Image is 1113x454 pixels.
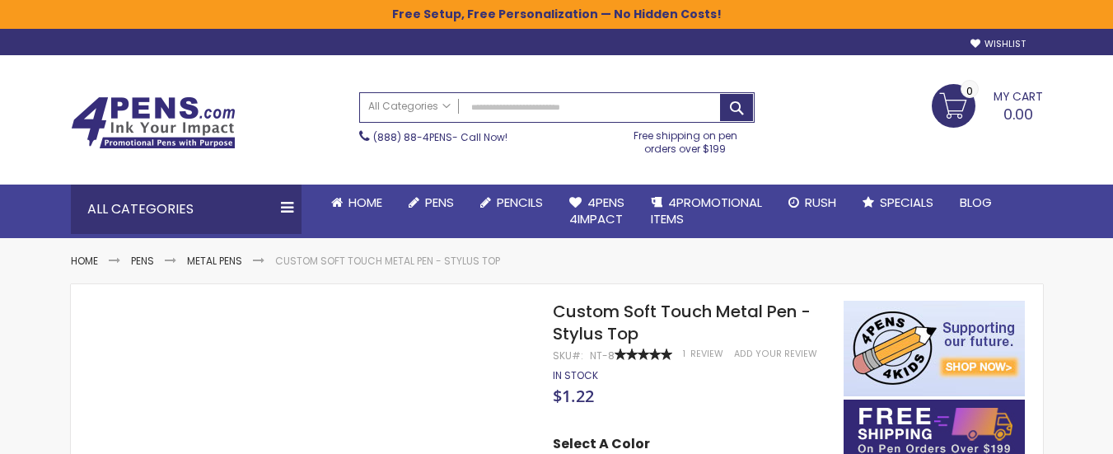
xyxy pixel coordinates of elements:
span: Review [690,348,723,360]
div: Availability [553,369,598,382]
div: 100% [615,349,672,360]
span: $1.22 [553,385,594,407]
a: Wishlist [970,38,1026,50]
span: In stock [553,368,598,382]
span: Blog [960,194,992,211]
a: Specials [849,185,947,221]
span: 0 [966,83,973,99]
span: Pens [425,194,454,211]
span: Rush [805,194,836,211]
span: All Categories [368,100,451,113]
div: NT-8 [590,349,615,363]
img: 4Pens Custom Pens and Promotional Products [71,96,236,149]
span: Home [348,194,382,211]
span: 1 [683,348,685,360]
a: Add Your Review [734,348,817,360]
img: 4pens 4 kids [844,301,1025,396]
li: Custom Soft Touch Metal Pen - Stylus Top [275,255,500,268]
a: Home [318,185,395,221]
a: All Categories [360,93,459,120]
div: All Categories [71,185,302,234]
span: 0.00 [1003,104,1033,124]
a: 0.00 0 [932,84,1043,125]
div: Free shipping on pen orders over $199 [616,123,755,156]
a: (888) 88-4PENS [373,130,452,144]
span: Pencils [497,194,543,211]
span: Custom Soft Touch Metal Pen - Stylus Top [553,300,811,345]
a: Pens [395,185,467,221]
a: Pencils [467,185,556,221]
a: Blog [947,185,1005,221]
strong: SKU [553,349,583,363]
a: Home [71,254,98,268]
a: 1 Review [683,348,726,360]
span: 4Pens 4impact [569,194,624,227]
span: - Call Now! [373,130,507,144]
a: 4PROMOTIONALITEMS [638,185,775,238]
a: 4Pens4impact [556,185,638,238]
a: Pens [131,254,154,268]
span: Specials [880,194,933,211]
a: Metal Pens [187,254,242,268]
span: 4PROMOTIONAL ITEMS [651,194,762,227]
a: Rush [775,185,849,221]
